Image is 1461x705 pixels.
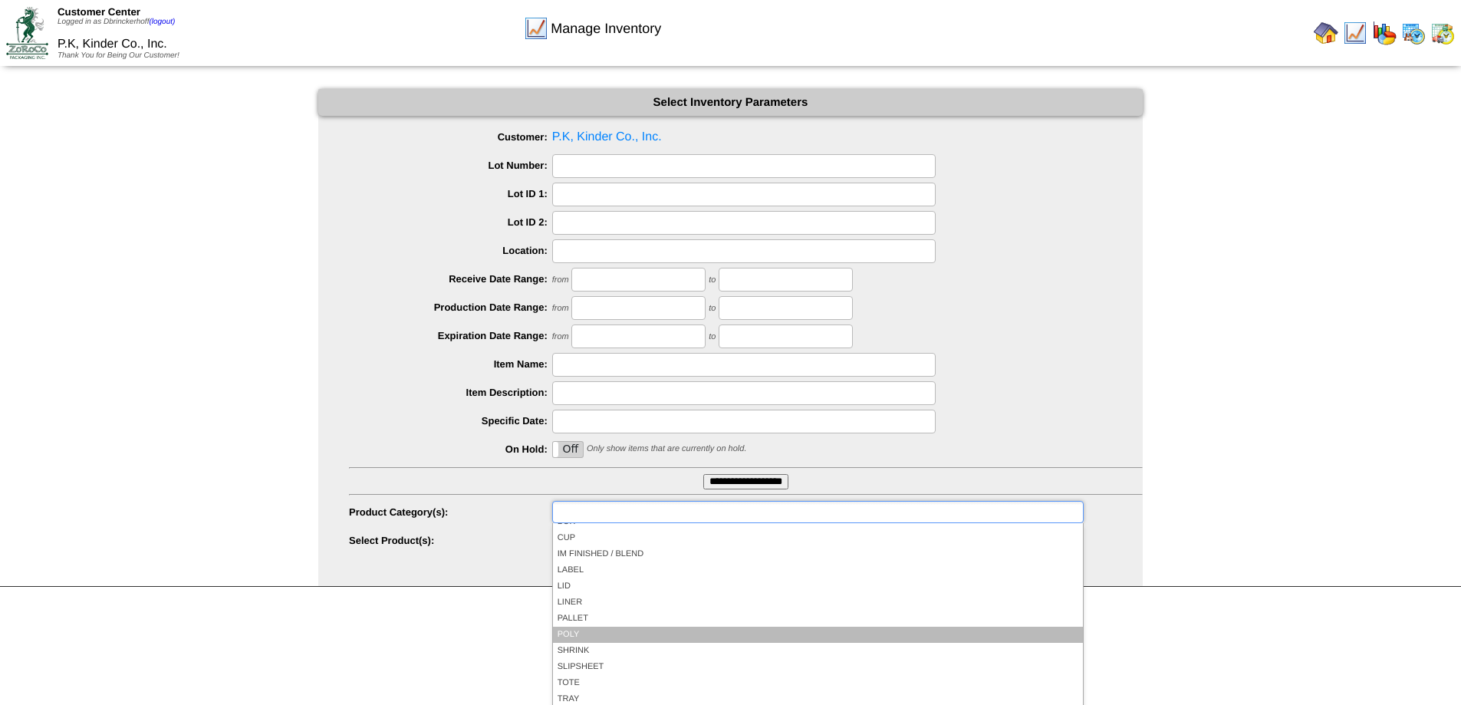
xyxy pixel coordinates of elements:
label: Lot ID 1: [349,188,552,199]
label: On Hold: [349,443,552,455]
label: Receive Date Range: [349,273,552,285]
img: home.gif [1314,21,1338,45]
label: Lot ID 2: [349,216,552,228]
li: IM FINISHED / BLEND [553,546,1083,562]
div: Select Inventory Parameters [318,89,1143,116]
label: Lot Number: [349,160,552,171]
label: Customer: [349,131,552,143]
li: PALLET [553,611,1083,627]
span: Manage Inventory [551,21,661,37]
li: LID [553,578,1083,595]
li: CUP [553,530,1083,546]
label: Expiration Date Range: [349,330,552,341]
label: Specific Date: [349,415,552,427]
img: line_graph.gif [1343,21,1367,45]
span: to [709,304,716,313]
label: Item Name: [349,358,552,370]
span: Only show items that are currently on hold. [587,444,746,453]
label: Product Category(s): [349,506,552,518]
li: SLIPSHEET [553,659,1083,675]
span: P.K, Kinder Co., Inc. [349,126,1143,149]
span: P.K, Kinder Co., Inc. [58,38,167,51]
span: from [552,304,569,313]
a: (logout) [149,18,175,26]
li: SHRINK [553,643,1083,659]
img: calendarprod.gif [1401,21,1426,45]
span: Thank You for Being Our Customer! [58,51,179,60]
span: Logged in as Dbrinckerhoff [58,18,175,26]
label: Item Description: [349,387,552,398]
li: TOTE [553,675,1083,691]
span: to [709,275,716,285]
label: Off [553,442,584,457]
span: to [709,332,716,341]
label: Production Date Range: [349,301,552,313]
li: POLY [553,627,1083,643]
span: from [552,275,569,285]
label: Location: [349,245,552,256]
img: graph.gif [1372,21,1397,45]
label: Select Product(s): [349,535,552,546]
li: LABEL [553,562,1083,578]
div: OnOff [552,441,584,458]
img: line_graph.gif [524,16,548,41]
li: LINER [553,595,1083,611]
span: from [552,332,569,341]
span: Customer Center [58,6,140,18]
img: calendarinout.gif [1430,21,1455,45]
img: ZoRoCo_Logo(Green%26Foil)%20jpg.webp [6,7,48,58]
